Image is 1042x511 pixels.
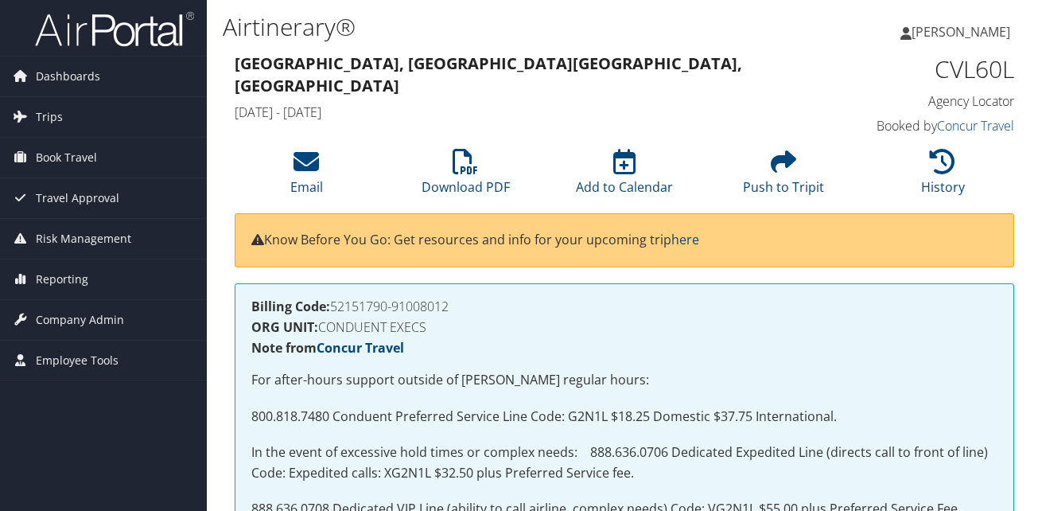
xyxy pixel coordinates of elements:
a: [PERSON_NAME] [900,8,1026,56]
span: Book Travel [36,138,97,177]
img: airportal-logo.png [35,10,194,48]
span: Company Admin [36,300,124,340]
span: [PERSON_NAME] [912,23,1010,41]
span: Reporting [36,259,88,299]
a: here [671,231,699,248]
h4: Booked by [838,117,1015,135]
span: Dashboards [36,57,100,96]
span: Travel Approval [36,178,119,218]
strong: Note from [251,339,404,357]
h1: CVL60L [838,53,1015,86]
span: Employee Tools [36,341,119,380]
strong: ORG UNIT: [251,318,318,336]
strong: Billing Code: [251,298,330,315]
a: Concur Travel [937,117,1014,135]
h4: 52151790-91008012 [251,300,997,313]
a: Download PDF [422,158,510,196]
span: Risk Management [36,219,131,259]
a: Push to Tripit [743,158,824,196]
strong: [GEOGRAPHIC_DATA], [GEOGRAPHIC_DATA] [GEOGRAPHIC_DATA], [GEOGRAPHIC_DATA] [235,53,742,96]
p: For after-hours support outside of [PERSON_NAME] regular hours: [251,370,997,391]
a: History [921,158,965,196]
h4: Agency Locator [838,92,1015,110]
p: 800.818.7480 Conduent Preferred Service Line Code: G2N1L $18.25 Domestic $37.75 International. [251,407,997,427]
a: Add to Calendar [576,158,673,196]
p: Know Before You Go: Get resources and info for your upcoming trip [251,230,997,251]
h4: [DATE] - [DATE] [235,103,814,121]
h4: CONDUENT EXECS [251,321,997,334]
p: In the event of excessive hold times or complex needs: 888.636.0706 Dedicated Expedited Line (dir... [251,443,997,483]
a: Email [290,158,323,196]
a: Concur Travel [317,339,404,357]
h1: Airtinerary® [223,10,758,44]
span: Trips [36,97,63,137]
